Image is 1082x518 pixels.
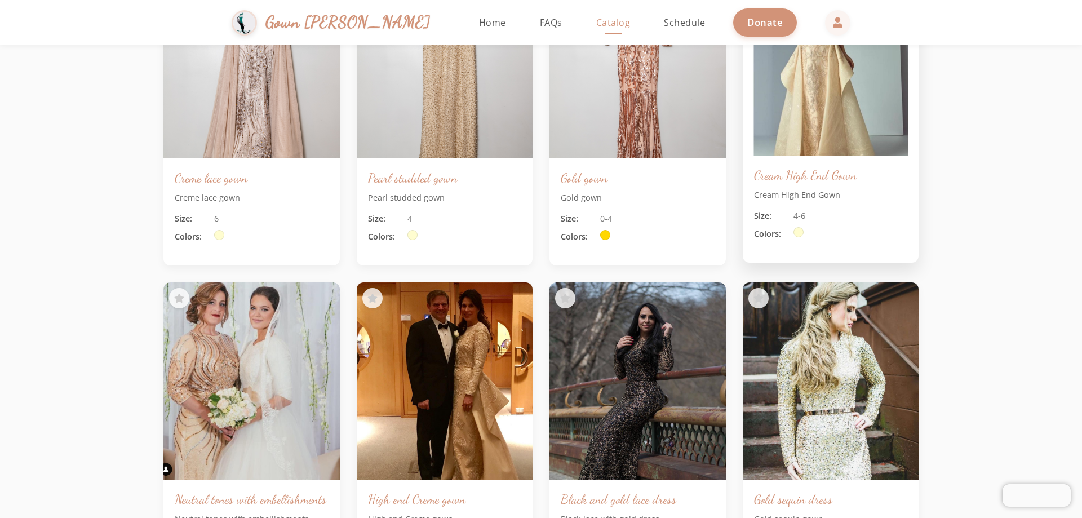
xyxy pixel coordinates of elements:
p: Gold gown [561,192,715,204]
img: Black and gold lace dress [549,282,726,480]
h3: Neutral tones with embellishments [175,491,329,507]
span: Schedule [664,16,705,29]
span: 4 [407,212,412,225]
iframe: Chatra live chat [1003,484,1071,507]
h3: Gold gown [561,170,715,186]
img: Gown Gmach Logo [232,10,257,36]
img: Gold sequin dress [743,282,919,480]
a: Gown [PERSON_NAME] [232,7,442,38]
span: Donate [747,16,783,29]
span: Colors: [368,231,402,243]
p: Pearl studded gown [368,192,522,204]
span: FAQs [540,16,562,29]
h3: Cream High End Gown [754,167,908,183]
span: Home [479,16,506,29]
span: Colors: [175,231,209,243]
span: Catalog [596,16,631,29]
span: Size: [754,210,788,222]
img: High end Creme gown [357,282,533,480]
span: Size: [368,212,402,225]
h3: High end Creme gown [368,491,522,507]
p: Cream High End Gown [754,189,908,201]
span: Gown [PERSON_NAME] [265,10,431,34]
span: 4-6 [793,210,805,222]
span: Size: [561,212,595,225]
p: Creme lace gown [175,192,329,204]
span: 0-4 [600,212,612,225]
span: Size: [175,212,209,225]
span: 6 [214,212,219,225]
h3: Black and gold lace dress [561,491,715,507]
h3: Pearl studded gown [368,170,522,186]
span: Colors: [754,228,788,240]
a: Donate [733,8,797,36]
img: Neutral tones with embellishments [163,282,340,480]
h3: Gold sequin dress [754,491,908,507]
span: Colors: [561,231,595,243]
h3: Creme lace gown [175,170,329,186]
